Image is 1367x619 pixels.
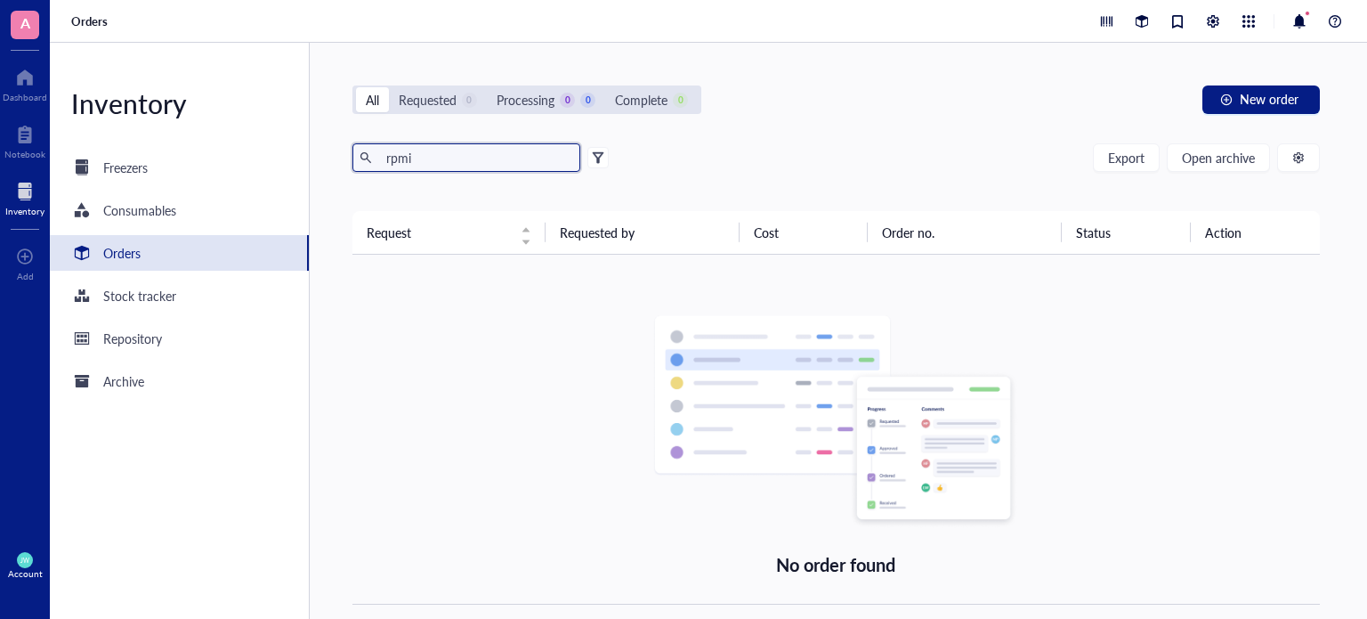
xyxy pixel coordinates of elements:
a: Freezers [50,150,309,185]
a: Consumables [50,192,309,228]
th: Status [1062,211,1191,254]
th: Requested by [546,211,739,254]
div: Archive [103,371,144,391]
a: Repository [50,321,309,356]
div: Complete [615,90,667,110]
div: 0 [673,93,688,108]
a: Orders [71,13,111,29]
a: Dashboard [3,63,47,102]
div: Stock tracker [103,286,176,305]
img: Empty state [653,315,1018,529]
th: Request [352,211,546,254]
a: Archive [50,363,309,399]
div: Consumables [103,200,176,220]
div: Processing [497,90,554,110]
div: Repository [103,329,162,348]
div: segmented control [352,86,701,114]
a: Notebook [4,120,45,159]
div: Orders [103,243,141,263]
div: No order found [776,550,896,579]
div: Inventory [5,206,44,216]
div: Notebook [4,149,45,159]
div: Inventory [50,86,309,121]
div: 0 [560,93,575,108]
button: Open archive [1167,143,1270,172]
a: Inventory [5,177,44,216]
input: Find orders in table [379,144,573,171]
div: Add [17,271,34,281]
div: Requested [399,90,457,110]
div: Account [8,568,43,579]
th: Order no. [868,211,1061,254]
div: 0 [580,93,595,108]
div: Dashboard [3,92,47,102]
div: 0 [462,93,477,108]
button: New order [1202,86,1320,114]
span: Export [1108,151,1145,165]
div: All [366,90,379,110]
span: Request [367,223,510,242]
button: Export [1093,143,1160,172]
span: JW [20,557,28,564]
a: Orders [50,235,309,271]
a: Stock tracker [50,278,309,314]
th: Cost [740,211,869,254]
span: Open archive [1182,151,1255,165]
span: New order [1240,92,1298,106]
th: Action [1191,211,1320,254]
div: Freezers [103,158,148,177]
span: A [20,12,30,34]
